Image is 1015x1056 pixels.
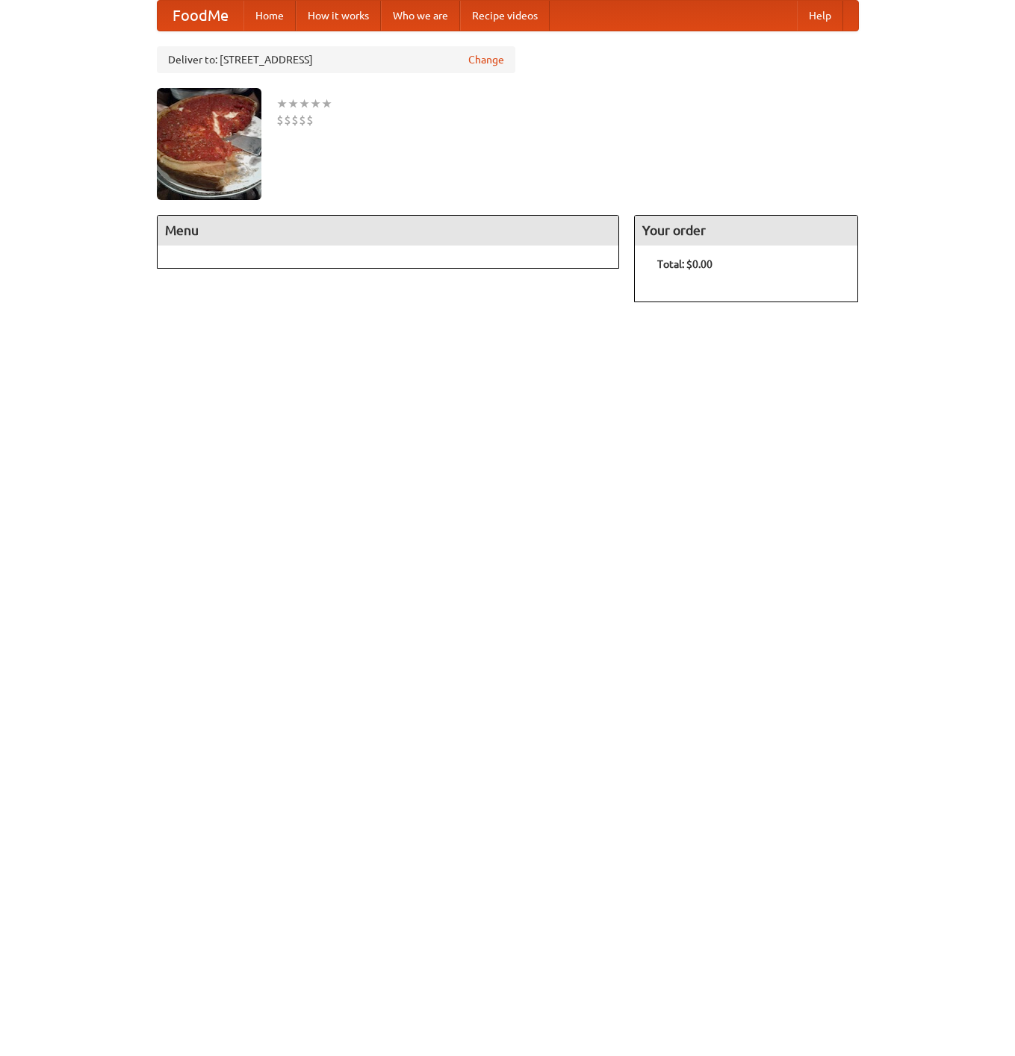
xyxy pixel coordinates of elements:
li: ★ [321,96,332,112]
h4: Your order [635,216,857,246]
li: ★ [276,96,288,112]
li: $ [284,112,291,128]
b: Total: $0.00 [657,258,713,270]
h4: Menu [158,216,619,246]
a: Home [243,1,296,31]
li: ★ [299,96,310,112]
a: Help [797,1,843,31]
a: Recipe videos [460,1,550,31]
li: $ [276,112,284,128]
div: Deliver to: [STREET_ADDRESS] [157,46,515,73]
a: How it works [296,1,381,31]
a: Change [468,52,504,67]
li: ★ [310,96,321,112]
li: ★ [288,96,299,112]
li: $ [291,112,299,128]
img: angular.jpg [157,88,261,200]
a: FoodMe [158,1,243,31]
a: Who we are [381,1,460,31]
li: $ [306,112,314,128]
li: $ [299,112,306,128]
